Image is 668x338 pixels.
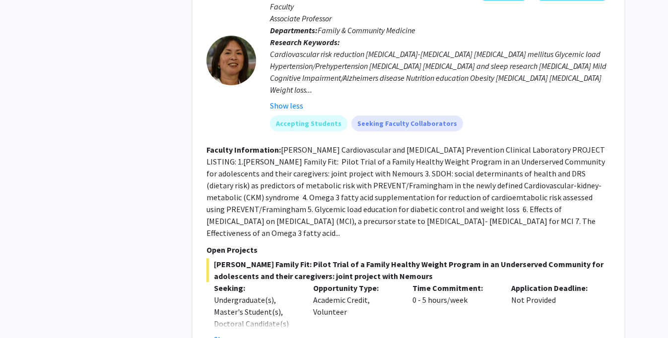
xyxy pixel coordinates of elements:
[206,145,281,155] b: Faculty Information:
[206,258,610,282] span: [PERSON_NAME] Family Fit: Pilot Trial of a Family Healthy Weight Program in an Underserved Commun...
[351,115,463,131] mat-chip: Seeking Faculty Collaborators
[214,282,298,294] p: Seeking:
[270,100,303,112] button: Show less
[270,37,340,47] b: Research Keywords:
[206,145,605,238] fg-read-more: [PERSON_NAME] Cardiovascular and [MEDICAL_DATA] Prevention Clinical Laboratory PROJECT LISTING: 1...
[412,282,497,294] p: Time Commitment:
[270,48,610,96] div: Cardiovascular risk reduction [MEDICAL_DATA]-[MEDICAL_DATA] [MEDICAL_DATA] mellitus Glycemic load...
[270,0,610,12] p: Faculty
[318,25,415,35] span: Family & Community Medicine
[7,293,42,331] iframe: Chat
[270,25,318,35] b: Departments:
[313,282,398,294] p: Opportunity Type:
[206,244,610,256] p: Open Projects
[270,115,347,131] mat-chip: Accepting Students
[511,282,596,294] p: Application Deadline:
[270,12,610,24] p: Associate Professor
